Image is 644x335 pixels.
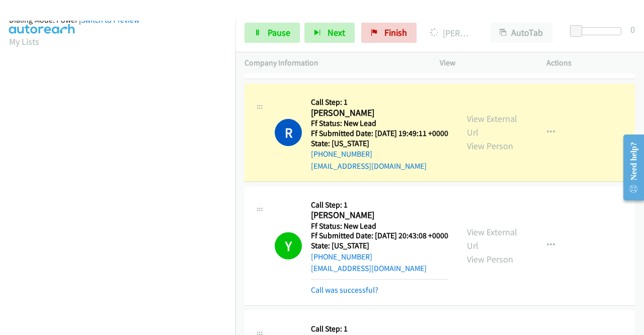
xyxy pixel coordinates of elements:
[615,127,644,208] iframe: Resource Center
[311,200,448,210] h5: Call Step: 1
[311,139,448,149] h5: State: [US_STATE]
[311,285,378,295] a: Call was successful?
[311,107,445,119] h2: [PERSON_NAME]
[546,57,635,69] p: Actions
[311,118,448,128] h5: Ff Status: New Lead
[311,241,448,251] h5: State: [US_STATE]
[275,232,302,259] h1: Y
[630,23,635,36] div: 0
[9,36,39,47] a: My Lists
[467,140,513,152] a: View Person
[361,23,417,43] a: Finish
[311,221,448,231] h5: Ff Status: New Lead
[245,57,422,69] p: Company Information
[81,15,139,25] a: Switch to Preview
[467,113,517,138] a: View External Url
[311,324,448,334] h5: Call Step: 1
[268,27,290,38] span: Pause
[575,27,621,35] div: Delay between calls (in seconds)
[384,27,407,38] span: Finish
[311,210,448,221] h2: [PERSON_NAME]
[328,27,345,38] span: Next
[311,252,372,261] a: [PHONE_NUMBER]
[467,253,513,265] a: View Person
[440,57,528,69] p: View
[245,23,300,43] a: Pause
[311,263,427,273] a: [EMAIL_ADDRESS][DOMAIN_NAME]
[311,149,372,159] a: [PHONE_NUMBER]
[275,119,302,146] h1: R
[490,23,552,43] button: AutoTab
[467,226,517,251] a: View External Url
[311,128,448,139] h5: Ff Submitted Date: [DATE] 19:49:11 +0000
[311,231,448,241] h5: Ff Submitted Date: [DATE] 20:43:08 +0000
[304,23,355,43] button: Next
[430,26,472,40] p: [PERSON_NAME]
[311,161,427,171] a: [EMAIL_ADDRESS][DOMAIN_NAME]
[311,97,448,107] h5: Call Step: 1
